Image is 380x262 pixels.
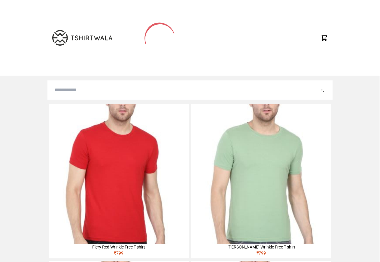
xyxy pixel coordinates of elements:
a: Fiery Red Wrinkle Free T-shirt₹799 [49,104,189,258]
div: [PERSON_NAME] Wrinkle Free T-shirt [191,244,331,250]
img: 4M6A2225-320x320.jpg [49,104,189,244]
img: 4M6A2211-320x320.jpg [191,104,331,244]
div: ₹ 799 [49,250,189,258]
div: ₹ 799 [191,250,331,258]
a: [PERSON_NAME] Wrinkle Free T-shirt₹799 [191,104,331,258]
div: Fiery Red Wrinkle Free T-shirt [49,244,189,250]
button: Submit your search query. [319,86,325,94]
img: TW-LOGO-400-104.png [52,30,112,46]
